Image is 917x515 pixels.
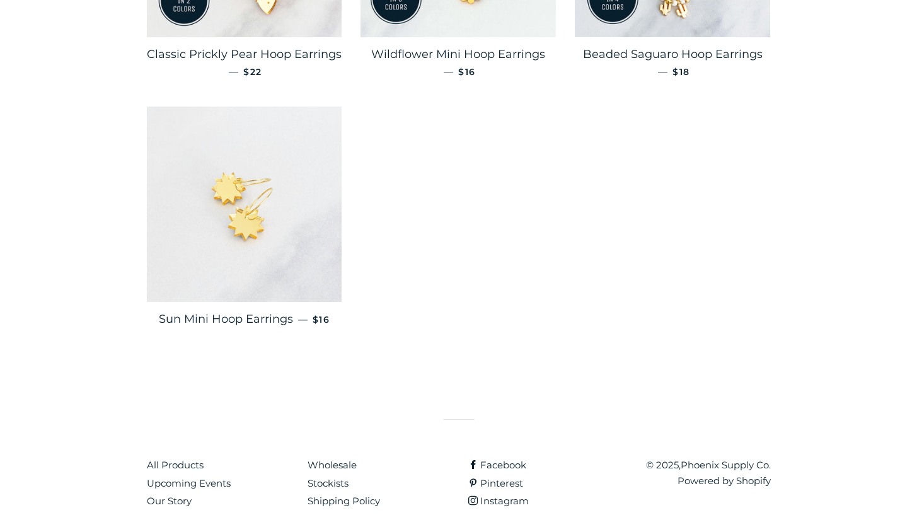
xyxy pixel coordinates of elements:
span: Beaded Saguaro Hoop Earrings [583,47,763,61]
span: — [658,66,667,78]
a: Sun Mini Hoop Earrings — $16 [147,302,342,337]
p: © 2025, [629,458,771,489]
span: Wildflower Mini Hoop Earrings [371,47,545,61]
span: $22 [243,66,262,78]
a: Shipping Policy [308,495,380,507]
a: Instagram [468,495,529,507]
span: — [298,313,308,325]
span: $16 [313,314,330,325]
a: All Products [147,459,204,471]
span: — [229,66,238,78]
a: Powered by Shopify [678,475,771,487]
a: Facebook [468,459,526,471]
a: Wildflower Mini Hoop Earrings — $16 [360,37,556,88]
a: Classic Prickly Pear Hoop Earrings — $22 [147,37,342,88]
a: Our Story [147,495,192,507]
span: $18 [672,66,689,78]
a: Beaded Saguaro Hoop Earrings — $18 [575,37,770,88]
a: Wholesale [308,459,357,471]
a: Stockists [308,477,349,489]
span: $16 [458,66,475,78]
img: Sun Mini Hoop Earrings [147,107,342,302]
span: Classic Prickly Pear Hoop Earrings [147,47,342,61]
a: Pinterest [468,477,523,489]
a: Upcoming Events [147,477,231,489]
span: — [444,66,453,78]
a: Phoenix Supply Co. [681,459,771,471]
span: Sun Mini Hoop Earrings [159,312,293,326]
